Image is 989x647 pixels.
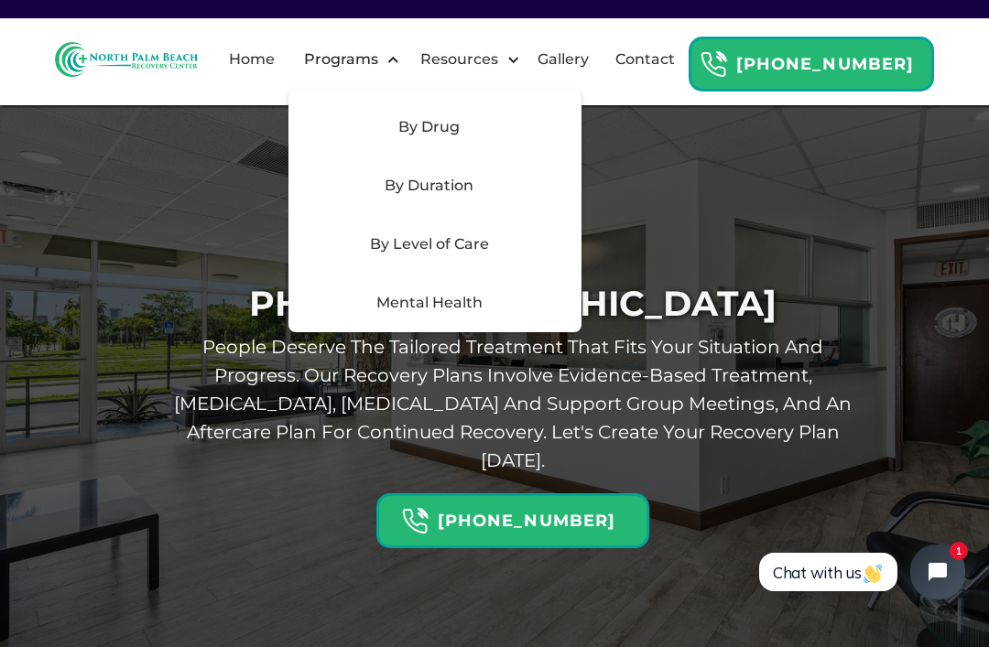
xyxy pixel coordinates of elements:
[218,30,286,89] a: Home
[700,50,727,79] img: Header Calendar Icons
[736,54,914,74] strong: [PHONE_NUMBER]
[288,89,581,332] nav: Programs
[288,98,581,156] div: By Drug
[299,175,560,197] div: By Duration
[689,27,934,92] a: Header Calendar Icons[PHONE_NUMBER]
[160,284,865,324] h1: PHP in [GEOGRAPHIC_DATA]
[376,484,649,548] a: Header Calendar Icons[PHONE_NUMBER]
[299,233,560,255] div: By Level of Care
[416,49,503,70] div: Resources
[299,292,560,314] div: Mental Health
[288,156,581,215] div: By Duration
[299,49,383,70] div: Programs
[288,274,581,332] div: Mental Health
[288,30,405,89] div: Programs
[405,30,525,89] div: Resources
[527,30,600,89] a: Gallery
[401,507,429,535] img: Header Calendar Icons
[604,30,686,89] a: Contact
[299,116,560,138] div: By Drug
[160,333,865,475] p: People deserve the tailored treatment that fits your situation and progress. Our recovery plans i...
[739,529,981,615] iframe: Tidio Chat
[438,511,615,531] strong: [PHONE_NUMBER]
[288,215,581,274] div: By Level of Care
